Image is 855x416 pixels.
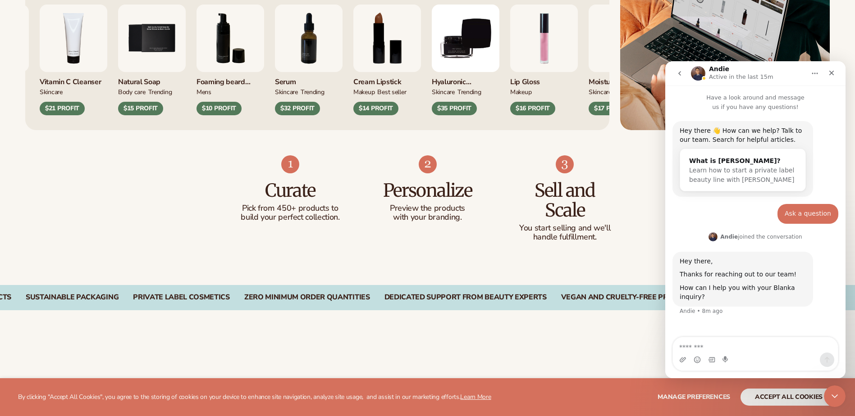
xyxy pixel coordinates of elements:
[510,5,578,72] img: Pink lip gloss.
[148,87,172,96] div: TRENDING
[40,72,107,87] div: Vitamin C Cleanser
[510,87,531,96] div: MAKEUP
[275,102,320,115] div: $32 PROFIT
[432,5,499,72] img: Hyaluronic Moisturizer
[353,72,421,87] div: Cream Lipstick
[240,181,341,200] h3: Curate
[460,393,491,401] a: Learn More
[275,87,298,96] div: SKINCARE
[275,5,343,115] div: 7 / 9
[432,102,477,115] div: $35 PROFIT
[118,5,186,115] div: 5 / 9
[377,87,406,96] div: BEST SELLER
[457,87,481,96] div: TRENDING
[561,293,698,302] div: Vegan and Cruelty-Free Products
[18,393,491,401] p: By clicking "Accept All Cookies", you agree to the storing of cookies on your device to enhance s...
[665,61,846,378] iframe: Intercom live chat
[26,293,119,302] div: SUSTAINABLE PACKAGING
[384,293,547,302] div: DEDICATED SUPPORT FROM BEAUTY EXPERTS
[589,102,634,115] div: $17 PROFIT
[118,72,186,87] div: Natural Soap
[419,155,437,173] img: Shopify Image 8
[275,72,343,87] div: Serum
[353,5,421,115] div: 8 / 9
[658,393,730,401] span: Manage preferences
[589,87,612,96] div: SKINCARE
[432,5,499,115] div: 9 / 9
[118,5,186,72] img: Nature bar of soap.
[240,204,341,222] p: Pick from 450+ products to build your perfect collection.
[377,213,478,222] p: with your branding.
[244,293,370,302] div: ZERO MINIMUM ORDER QUANTITIES
[353,87,375,96] div: MAKEUP
[589,72,656,87] div: Moisturizer
[589,5,656,72] img: Moisturizing lotion.
[118,102,163,115] div: $15 PROFIT
[301,87,325,96] div: TRENDING
[197,87,211,96] div: mens
[118,87,146,96] div: BODY Care
[589,5,656,115] div: 2 / 9
[40,102,85,115] div: $21 PROFIT
[510,72,578,87] div: Lip Gloss
[658,389,730,406] button: Manage preferences
[197,72,264,87] div: Foaming beard wash
[275,5,343,72] img: Collagen and retinol serum.
[133,293,230,302] div: PRIVATE LABEL COSMETICS
[353,5,421,72] img: Luxury cream lipstick.
[197,5,264,115] div: 6 / 9
[377,181,478,200] h3: Personalize
[510,5,578,115] div: 1 / 9
[281,155,299,173] img: Shopify Image 7
[40,5,107,115] div: 4 / 9
[514,181,616,220] h3: Sell and Scale
[377,204,478,213] p: Preview the products
[741,389,837,406] button: accept all cookies
[510,102,555,115] div: $16 PROFIT
[556,155,574,173] img: Shopify Image 9
[353,102,398,115] div: $14 PROFIT
[432,72,499,87] div: Hyaluronic moisturizer
[514,224,616,233] p: You start selling and we'll
[197,5,264,72] img: Foaming beard wash.
[197,102,242,115] div: $10 PROFIT
[432,87,455,96] div: SKINCARE
[514,233,616,242] p: handle fulfillment.
[824,385,846,407] iframe: Intercom live chat
[40,5,107,72] img: Vitamin c cleanser.
[40,87,63,96] div: Skincare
